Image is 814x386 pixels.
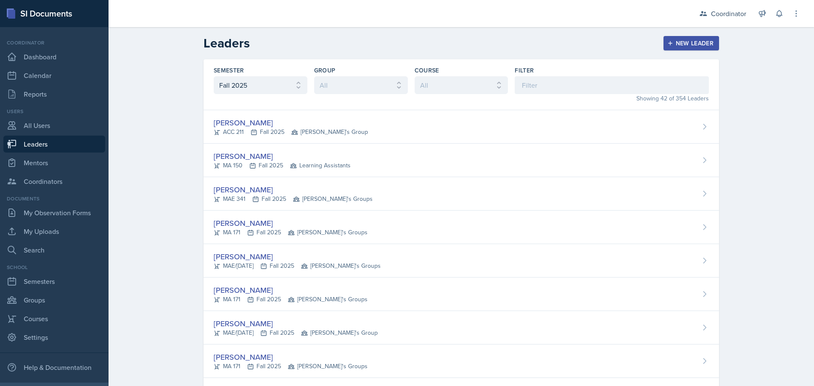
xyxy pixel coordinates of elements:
span: [PERSON_NAME]'s Groups [288,295,368,304]
div: [PERSON_NAME] [214,251,381,262]
div: Users [3,108,105,115]
label: Course [415,66,439,75]
div: [PERSON_NAME] [214,351,368,363]
div: MA 171 Fall 2025 [214,362,368,371]
span: [PERSON_NAME]'s Groups [288,362,368,371]
a: [PERSON_NAME] MA 150Fall 2025 Learning Assistants [203,144,719,177]
span: [PERSON_NAME]'s Groups [288,228,368,237]
div: MAE/[DATE] Fall 2025 [214,328,378,337]
label: Semester [214,66,244,75]
label: Group [314,66,336,75]
a: Settings [3,329,105,346]
input: Filter [515,76,709,94]
div: [PERSON_NAME] [214,318,378,329]
a: Calendar [3,67,105,84]
div: [PERSON_NAME] [214,217,368,229]
div: New Leader [669,40,714,47]
a: My Uploads [3,223,105,240]
span: [PERSON_NAME]'s Group [291,128,368,136]
span: [PERSON_NAME]'s Group [301,328,378,337]
a: Semesters [3,273,105,290]
a: Reports [3,86,105,103]
a: [PERSON_NAME] MA 171Fall 2025 [PERSON_NAME]'s Groups [203,278,719,311]
a: Dashboard [3,48,105,65]
button: New Leader [663,36,719,50]
div: MA 150 Fall 2025 [214,161,351,170]
a: Coordinators [3,173,105,190]
a: Search [3,242,105,258]
a: Mentors [3,154,105,171]
a: Leaders [3,136,105,153]
a: [PERSON_NAME] MAE 341Fall 2025 [PERSON_NAME]'s Groups [203,177,719,211]
div: MA 171 Fall 2025 [214,295,368,304]
a: [PERSON_NAME] MA 171Fall 2025 [PERSON_NAME]'s Groups [203,344,719,378]
div: Help & Documentation [3,359,105,376]
a: All Users [3,117,105,134]
div: Documents [3,195,105,203]
div: [PERSON_NAME] [214,117,368,128]
div: Coordinator [711,8,746,19]
div: [PERSON_NAME] [214,184,373,195]
span: [PERSON_NAME]'s Groups [293,194,373,203]
a: [PERSON_NAME] MAE/[DATE]Fall 2025 [PERSON_NAME]'s Groups [203,244,719,278]
a: [PERSON_NAME] MAE/[DATE]Fall 2025 [PERSON_NAME]'s Group [203,311,719,344]
span: Learning Assistants [290,161,351,170]
label: Filter [515,66,534,75]
a: [PERSON_NAME] MA 171Fall 2025 [PERSON_NAME]'s Groups [203,211,719,244]
div: MAE 341 Fall 2025 [214,194,373,203]
span: [PERSON_NAME]'s Groups [301,261,381,270]
div: Coordinator [3,39,105,47]
a: [PERSON_NAME] ACC 211Fall 2025 [PERSON_NAME]'s Group [203,110,719,144]
div: MAE/[DATE] Fall 2025 [214,261,381,270]
div: Showing 42 of 354 Leaders [515,94,709,103]
a: My Observation Forms [3,204,105,221]
div: School [3,264,105,271]
div: ACC 211 Fall 2025 [214,128,368,136]
h2: Leaders [203,36,250,51]
div: [PERSON_NAME] [214,284,368,296]
a: Groups [3,292,105,308]
a: Courses [3,310,105,327]
div: [PERSON_NAME] [214,150,351,162]
div: MA 171 Fall 2025 [214,228,368,237]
